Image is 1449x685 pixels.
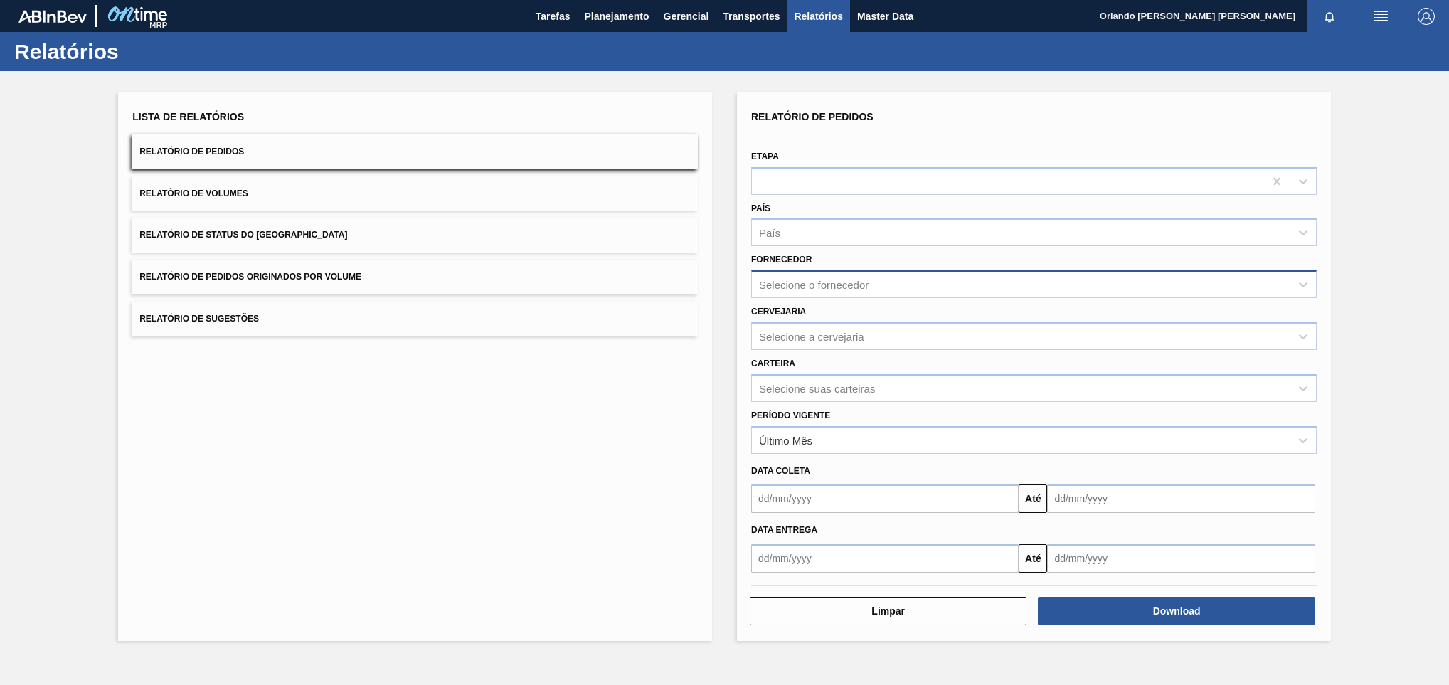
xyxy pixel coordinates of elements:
button: Limpar [750,597,1026,625]
span: Data coleta [751,466,810,476]
button: Até [1019,544,1047,573]
h1: Relatórios [14,43,267,60]
input: dd/mm/yyyy [1047,544,1315,573]
span: Planejamento [584,8,649,25]
span: Relatório de Volumes [139,188,248,198]
span: Lista de Relatórios [132,111,244,122]
div: Selecione o fornecedor [759,279,869,291]
img: userActions [1372,8,1389,25]
label: País [751,203,770,213]
button: Download [1038,597,1315,625]
div: País [759,227,780,239]
div: Último Mês [759,434,812,446]
span: Relatório de Pedidos Originados por Volume [139,272,361,282]
label: Etapa [751,152,779,161]
img: TNhmsLtSVTkK8tSr43FrP2fwEKptu5GPRR3wAAAABJRU5ErkJggg== [18,10,87,23]
label: Cervejaria [751,307,806,317]
span: Relatórios [794,8,842,25]
span: Data entrega [751,525,817,535]
label: Carteira [751,359,795,368]
input: dd/mm/yyyy [751,484,1019,513]
button: Até [1019,484,1047,513]
span: Gerencial [664,8,709,25]
button: Notificações [1307,6,1352,26]
span: Relatório de Sugestões [139,314,259,324]
span: Master Data [857,8,913,25]
div: Selecione suas carteiras [759,382,875,394]
input: dd/mm/yyyy [1047,484,1315,513]
button: Relatório de Status do [GEOGRAPHIC_DATA] [132,218,698,253]
button: Relatório de Pedidos Originados por Volume [132,260,698,294]
input: dd/mm/yyyy [751,544,1019,573]
span: Relatório de Pedidos [751,111,874,122]
button: Relatório de Volumes [132,176,698,211]
span: Relatório de Status do [GEOGRAPHIC_DATA] [139,230,347,240]
span: Tarefas [536,8,570,25]
img: Logout [1418,8,1435,25]
span: Relatório de Pedidos [139,147,244,156]
button: Relatório de Sugestões [132,302,698,336]
label: Fornecedor [751,255,812,265]
button: Relatório de Pedidos [132,134,698,169]
span: Transportes [723,8,780,25]
label: Período Vigente [751,410,830,420]
div: Selecione a cervejaria [759,330,864,342]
